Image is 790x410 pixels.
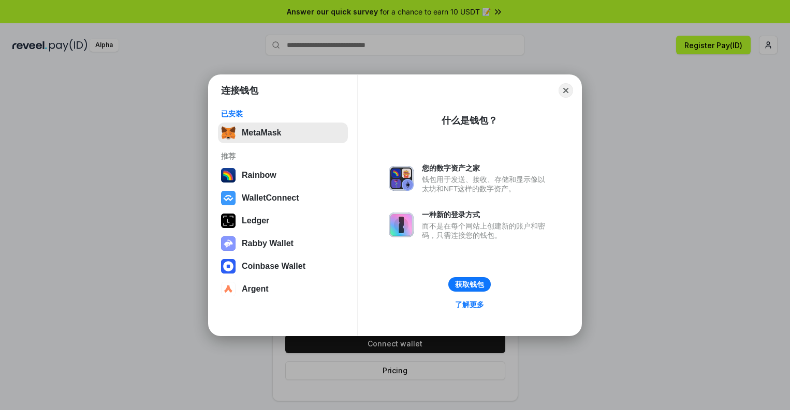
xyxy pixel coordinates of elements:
div: 推荐 [221,151,345,161]
div: 获取钱包 [455,280,484,289]
h1: 连接钱包 [221,84,258,97]
button: Rainbow [218,165,348,186]
div: 已安装 [221,109,345,118]
img: svg+xml,%3Csvg%20width%3D%2228%22%20height%3D%2228%22%20viewBox%3D%220%200%2028%2028%22%20fill%3D... [221,191,236,205]
img: svg+xml,%3Csvg%20width%3D%2228%22%20height%3D%2228%22%20viewBox%3D%220%200%2028%2028%22%20fill%3D... [221,282,236,296]
div: 一种新的登录方式 [422,210,550,219]
button: Close [559,83,573,98]
div: MetaMask [242,128,281,138]
img: svg+xml,%3Csvg%20xmlns%3D%22http%3A%2F%2Fwww.w3.org%2F2000%2Fsvg%22%20width%3D%2228%22%20height%3... [221,214,236,228]
img: svg+xml,%3Csvg%20fill%3D%22none%22%20height%3D%2233%22%20viewBox%3D%220%200%2035%2033%22%20width%... [221,126,236,140]
div: WalletConnect [242,193,299,203]
div: Rabby Wallet [242,239,294,248]
img: svg+xml,%3Csvg%20xmlns%3D%22http%3A%2F%2Fwww.w3.org%2F2000%2Fsvg%22%20fill%3D%22none%22%20viewBox... [221,236,236,251]
div: 您的数字资产之家 [422,163,550,173]
button: Rabby Wallet [218,233,348,254]
button: Ledger [218,210,348,231]
img: svg+xml,%3Csvg%20xmlns%3D%22http%3A%2F%2Fwww.w3.org%2F2000%2Fsvg%22%20fill%3D%22none%22%20viewBox... [389,212,414,237]
button: 获取钱包 [448,277,491,292]
img: svg+xml,%3Csvg%20width%3D%22120%22%20height%3D%22120%22%20viewBox%3D%220%200%20120%20120%22%20fil... [221,168,236,183]
div: Ledger [242,216,269,225]
button: Argent [218,279,348,299]
div: 了解更多 [455,300,484,309]
div: Rainbow [242,171,276,180]
div: Argent [242,284,269,294]
img: svg+xml,%3Csvg%20width%3D%2228%22%20height%3D%2228%22%20viewBox%3D%220%200%2028%2028%22%20fill%3D... [221,259,236,274]
div: 什么是钱包？ [442,114,498,127]
div: Coinbase Wallet [242,262,305,271]
button: Coinbase Wallet [218,256,348,277]
button: WalletConnect [218,188,348,208]
img: svg+xml,%3Csvg%20xmlns%3D%22http%3A%2F%2Fwww.w3.org%2F2000%2Fsvg%22%20fill%3D%22none%22%20viewBox... [389,166,414,191]
div: 钱包用于发送、接收、存储和显示像以太坊和NFT这样的数字资产。 [422,175,550,193]
button: MetaMask [218,123,348,143]
div: 而不是在每个网站上创建新的账户和密码，只需连接您的钱包。 [422,221,550,240]
a: 了解更多 [449,298,490,311]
